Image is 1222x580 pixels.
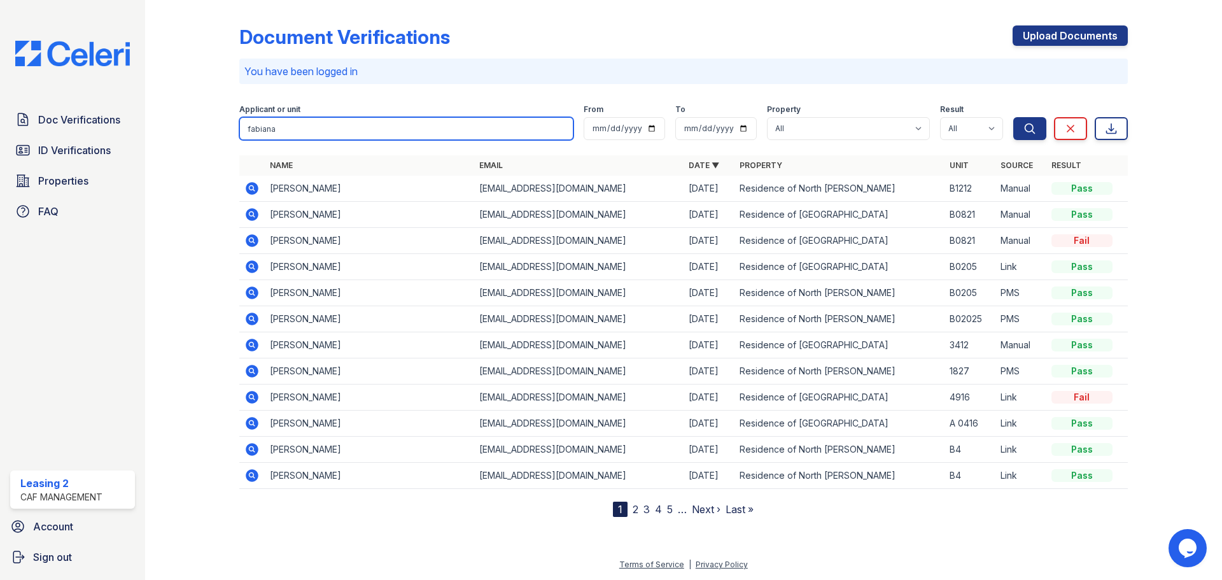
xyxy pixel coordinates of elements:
label: To [675,104,685,115]
span: Properties [38,173,88,188]
td: PMS [995,306,1046,332]
a: FAQ [10,199,135,224]
a: 2 [633,503,638,516]
td: [DATE] [684,332,734,358]
div: Document Verifications [239,25,450,48]
td: B0205 [945,280,995,306]
td: [PERSON_NAME] [265,332,474,358]
td: [DATE] [684,385,734,411]
td: [EMAIL_ADDRESS][DOMAIN_NAME] [474,228,684,254]
td: [PERSON_NAME] [265,176,474,202]
td: [DATE] [684,358,734,385]
td: [DATE] [684,463,734,489]
a: Result [1051,160,1081,170]
td: 1827 [945,358,995,385]
label: Result [940,104,964,115]
a: Date ▼ [689,160,719,170]
td: Residence of [GEOGRAPHIC_DATA] [734,332,944,358]
td: [PERSON_NAME] [265,280,474,306]
div: Pass [1051,417,1113,430]
td: Link [995,437,1046,463]
div: Pass [1051,208,1113,221]
td: [DATE] [684,437,734,463]
div: Pass [1051,469,1113,482]
td: [DATE] [684,228,734,254]
td: Residence of North [PERSON_NAME] [734,280,944,306]
a: 4 [655,503,662,516]
div: CAF Management [20,491,102,504]
td: [DATE] [684,411,734,437]
a: Properties [10,168,135,194]
td: [EMAIL_ADDRESS][DOMAIN_NAME] [474,254,684,280]
div: | [689,560,691,569]
img: CE_Logo_Blue-a8612792a0a2168367f1c8372b55b34899dd931a85d93a1a3d3e32e68fde9ad4.png [5,41,140,66]
a: Account [5,514,140,539]
td: Residence of North [PERSON_NAME] [734,463,944,489]
td: Residence of [GEOGRAPHIC_DATA] [734,385,944,411]
iframe: chat widget [1169,529,1209,567]
a: 5 [667,503,673,516]
td: Residence of North [PERSON_NAME] [734,306,944,332]
td: Link [995,385,1046,411]
td: [PERSON_NAME] [265,306,474,332]
td: PMS [995,358,1046,385]
div: Pass [1051,182,1113,195]
td: [EMAIL_ADDRESS][DOMAIN_NAME] [474,437,684,463]
td: B0821 [945,202,995,228]
td: [EMAIL_ADDRESS][DOMAIN_NAME] [474,411,684,437]
td: Residence of [GEOGRAPHIC_DATA] [734,228,944,254]
a: Doc Verifications [10,107,135,132]
span: Doc Verifications [38,112,120,127]
td: Link [995,411,1046,437]
a: ID Verifications [10,138,135,163]
label: From [584,104,603,115]
td: [PERSON_NAME] [265,202,474,228]
td: [DATE] [684,202,734,228]
div: Pass [1051,443,1113,456]
span: ID Verifications [38,143,111,158]
td: 3412 [945,332,995,358]
a: Unit [950,160,969,170]
td: [PERSON_NAME] [265,385,474,411]
td: Link [995,254,1046,280]
a: Upload Documents [1013,25,1128,46]
input: Search by name, email, or unit number [239,117,573,140]
td: B0821 [945,228,995,254]
a: Sign out [5,544,140,570]
td: Residence of [GEOGRAPHIC_DATA] [734,202,944,228]
td: [DATE] [684,280,734,306]
td: B0205 [945,254,995,280]
td: [EMAIL_ADDRESS][DOMAIN_NAME] [474,202,684,228]
td: [PERSON_NAME] [265,437,474,463]
td: Residence of [GEOGRAPHIC_DATA] [734,411,944,437]
td: B4 [945,437,995,463]
td: [EMAIL_ADDRESS][DOMAIN_NAME] [474,306,684,332]
td: Link [995,463,1046,489]
td: Manual [995,202,1046,228]
td: B02025 [945,306,995,332]
a: Source [1001,160,1033,170]
a: Name [270,160,293,170]
td: [EMAIL_ADDRESS][DOMAIN_NAME] [474,332,684,358]
p: You have been logged in [244,64,1123,79]
div: Pass [1051,365,1113,378]
span: … [678,502,687,517]
a: Email [479,160,503,170]
span: Sign out [33,549,72,565]
a: Privacy Policy [696,560,748,569]
a: Property [740,160,782,170]
td: B4 [945,463,995,489]
td: [EMAIL_ADDRESS][DOMAIN_NAME] [474,176,684,202]
a: 3 [643,503,650,516]
td: [EMAIL_ADDRESS][DOMAIN_NAME] [474,280,684,306]
div: 1 [613,502,628,517]
td: [DATE] [684,176,734,202]
div: Pass [1051,313,1113,325]
div: Fail [1051,234,1113,247]
td: [DATE] [684,254,734,280]
td: Manual [995,176,1046,202]
td: A 0416 [945,411,995,437]
div: Pass [1051,339,1113,351]
div: Fail [1051,391,1113,404]
td: [DATE] [684,306,734,332]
